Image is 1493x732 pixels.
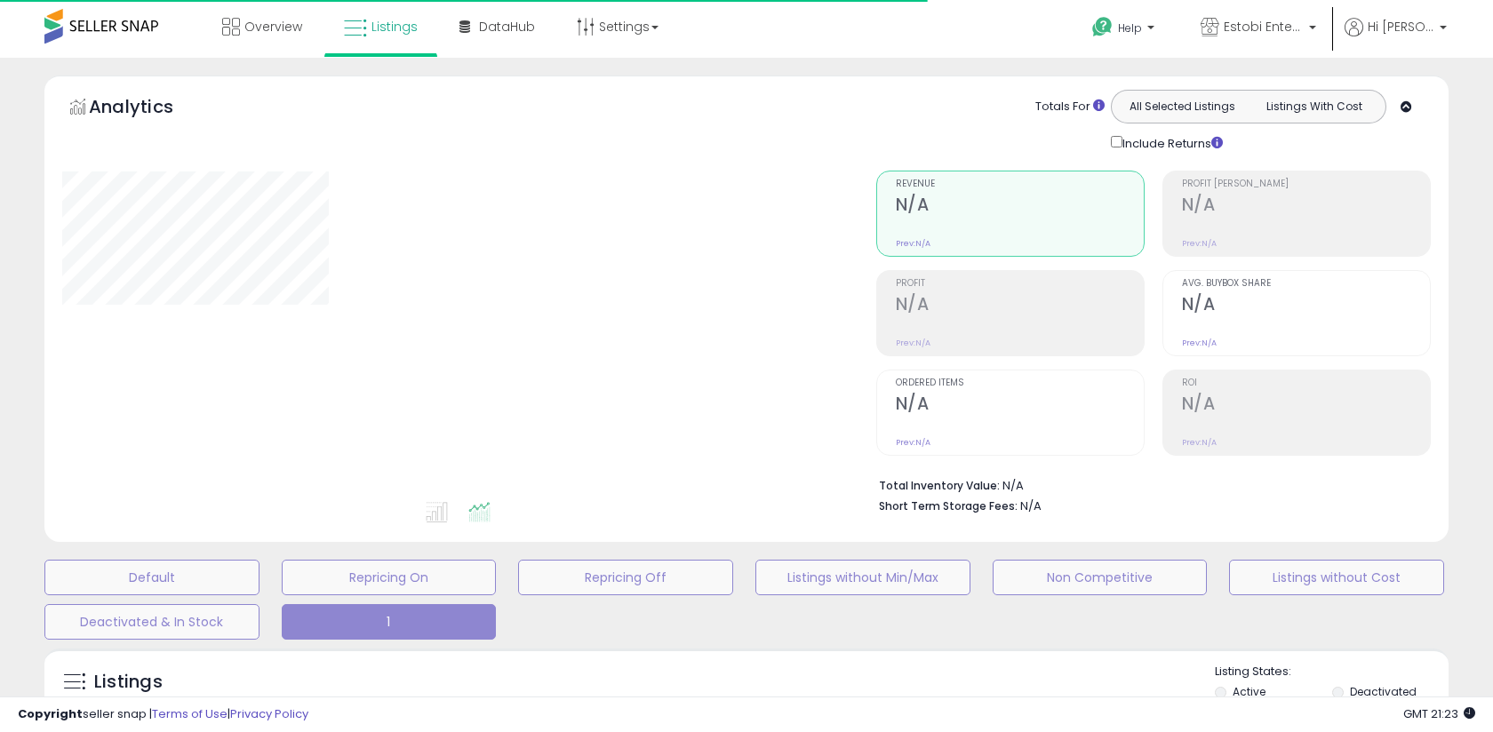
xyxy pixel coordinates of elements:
[896,437,930,448] small: Prev: N/A
[1091,16,1114,38] i: Get Help
[896,338,930,348] small: Prev: N/A
[1368,18,1434,36] span: Hi [PERSON_NAME]
[1182,195,1430,219] h2: N/A
[44,560,259,595] button: Default
[896,179,1144,189] span: Revenue
[282,560,497,595] button: Repricing On
[18,705,83,722] strong: Copyright
[89,94,208,123] h5: Analytics
[371,18,418,36] span: Listings
[44,604,259,640] button: Deactivated & In Stock
[879,473,1417,495] li: N/A
[755,560,970,595] button: Listings without Min/Max
[518,560,733,595] button: Repricing Off
[879,498,1018,513] b: Short Term Storage Fees:
[896,394,1144,418] h2: N/A
[1078,3,1172,58] a: Help
[1224,18,1304,36] span: Estobi Enterprises LLC
[1182,394,1430,418] h2: N/A
[879,478,1000,493] b: Total Inventory Value:
[896,195,1144,219] h2: N/A
[896,238,930,249] small: Prev: N/A
[993,560,1208,595] button: Non Competitive
[1182,437,1217,448] small: Prev: N/A
[1229,560,1444,595] button: Listings without Cost
[18,706,308,723] div: seller snap | |
[1116,95,1249,118] button: All Selected Listings
[896,279,1144,289] span: Profit
[1098,132,1244,153] div: Include Returns
[479,18,535,36] span: DataHub
[1248,95,1380,118] button: Listings With Cost
[896,294,1144,318] h2: N/A
[1182,294,1430,318] h2: N/A
[1182,378,1430,388] span: ROI
[1182,238,1217,249] small: Prev: N/A
[1182,279,1430,289] span: Avg. Buybox Share
[1035,99,1105,115] div: Totals For
[1345,18,1447,58] a: Hi [PERSON_NAME]
[896,378,1144,388] span: Ordered Items
[1118,20,1142,36] span: Help
[1020,497,1042,514] span: N/A
[282,604,497,640] button: 1
[1182,338,1217,348] small: Prev: N/A
[1182,179,1430,189] span: Profit [PERSON_NAME]
[244,18,302,36] span: Overview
